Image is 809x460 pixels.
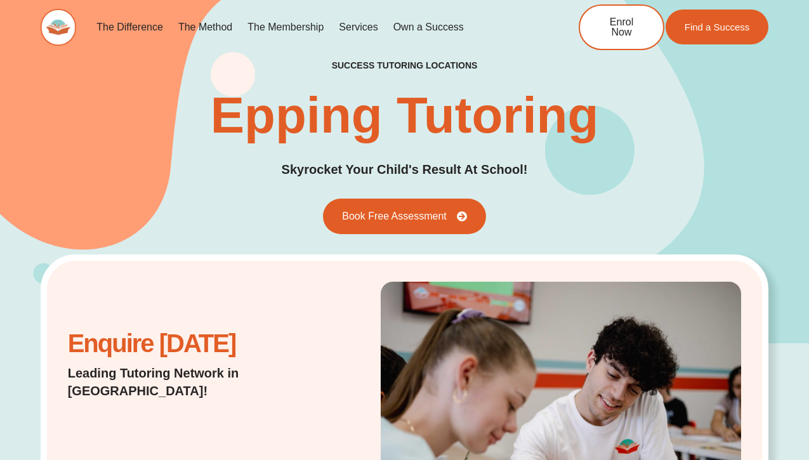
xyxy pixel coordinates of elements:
[386,13,471,42] a: Own a Success
[282,160,528,180] h2: Skyrocket Your Child's Result At School!
[68,364,305,400] h2: Leading Tutoring Network in [GEOGRAPHIC_DATA]!
[240,13,331,42] a: The Membership
[89,13,537,42] nav: Menu
[68,336,305,352] h2: Enquire [DATE]
[89,13,171,42] a: The Difference
[211,90,599,141] h1: Epping Tutoring
[666,10,769,44] a: Find a Success
[342,211,447,221] span: Book Free Assessment
[331,13,385,42] a: Services
[171,13,240,42] a: The Method
[685,22,750,32] span: Find a Success
[332,60,478,71] h2: success tutoring locations
[323,199,486,234] a: Book Free Assessment
[599,17,644,37] span: Enrol Now
[579,4,664,50] a: Enrol Now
